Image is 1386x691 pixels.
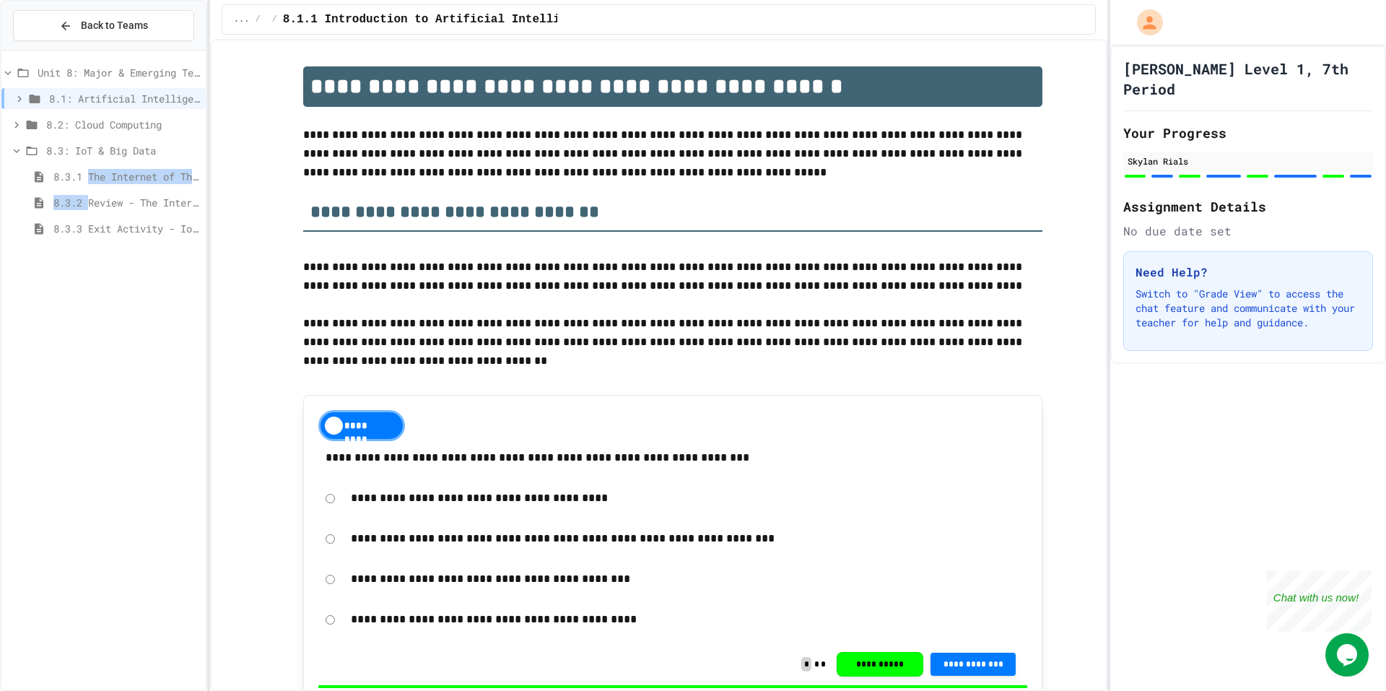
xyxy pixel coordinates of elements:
iframe: chat widget [1266,570,1372,632]
span: 8.3.2 Review - The Internet of Things and Big Data [53,195,200,210]
h3: Need Help? [1136,264,1361,281]
iframe: chat widget [1325,633,1372,677]
span: 8.1.1 Introduction to Artificial Intelligence [283,11,595,28]
div: No due date set [1123,222,1373,240]
span: 8.3.3 Exit Activity - IoT Data Detective Challenge [53,221,200,236]
span: Unit 8: Major & Emerging Technologies [38,65,200,80]
span: / [255,14,260,25]
p: Switch to "Grade View" to access the chat feature and communicate with your teacher for help and ... [1136,287,1361,330]
h2: Assignment Details [1123,196,1373,217]
div: Skylan Rials [1128,155,1369,168]
div: My Account [1122,6,1167,39]
span: 8.2: Cloud Computing [46,117,200,132]
span: ... [234,14,250,25]
h2: Your Progress [1123,123,1373,143]
h1: [PERSON_NAME] Level 1, 7th Period [1123,58,1373,99]
button: Back to Teams [13,10,194,41]
span: 8.1: Artificial Intelligence Basics [49,91,200,106]
span: / [272,14,277,25]
span: 8.3: IoT & Big Data [46,143,200,158]
span: Back to Teams [81,18,148,33]
span: 8.3.1 The Internet of Things and Big Data: Our Connected Digital World [53,169,200,184]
